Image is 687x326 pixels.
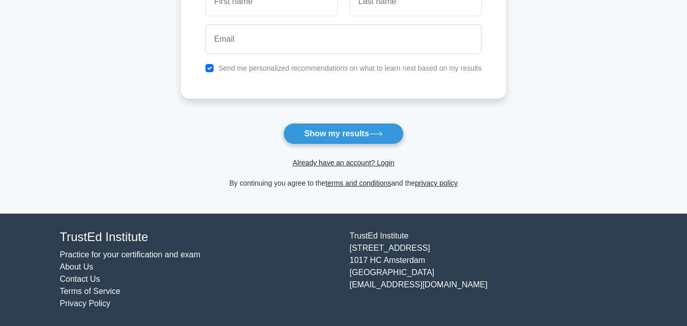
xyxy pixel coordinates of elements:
[60,275,100,283] a: Contact Us
[325,179,391,187] a: terms and conditions
[344,230,634,310] div: TrustEd Institute [STREET_ADDRESS] 1017 HC Amsterdam [GEOGRAPHIC_DATA] [EMAIL_ADDRESS][DOMAIN_NAME]
[205,24,482,54] input: Email
[283,123,403,144] button: Show my results
[175,177,512,189] div: By continuing you agree to the and the
[60,230,338,245] h4: TrustEd Institute
[60,262,94,271] a: About Us
[60,287,121,295] a: Terms of Service
[60,250,201,259] a: Practice for your certification and exam
[218,64,482,72] label: Send me personalized recommendations on what to learn next based on my results
[415,179,458,187] a: privacy policy
[292,159,394,167] a: Already have an account? Login
[60,299,111,308] a: Privacy Policy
